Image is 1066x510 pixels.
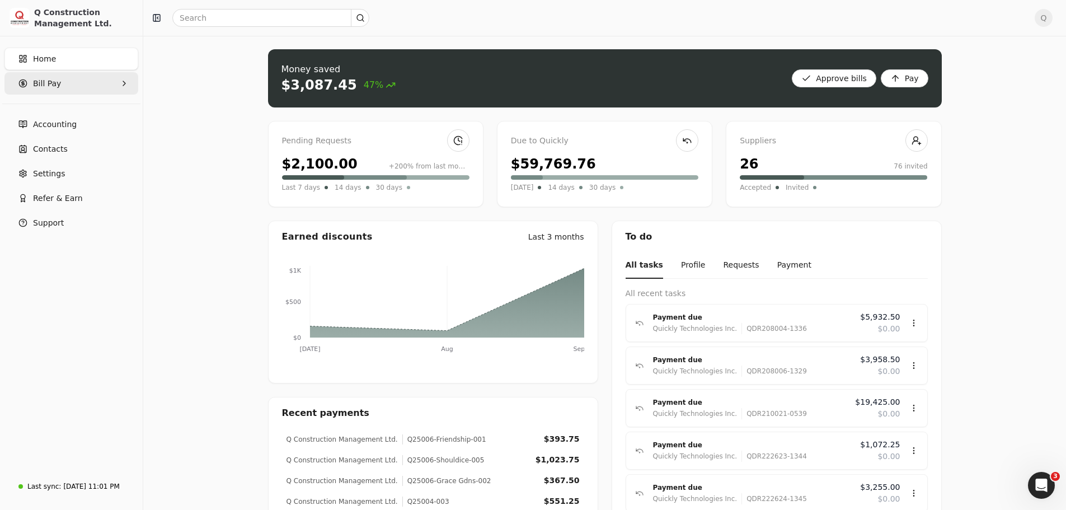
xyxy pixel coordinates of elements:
span: Last 7 days [282,182,321,193]
div: $1,023.75 [536,454,580,466]
div: $367.50 [544,475,580,486]
div: QDR210021-0539 [741,408,807,419]
span: $0.00 [877,408,900,420]
div: QDR222623-1344 [741,451,807,462]
a: Contacts [4,138,138,160]
span: Settings [33,168,65,180]
button: Support [4,212,138,234]
a: Home [4,48,138,70]
span: Contacts [33,143,68,155]
span: [DATE] [511,182,534,193]
a: Settings [4,162,138,185]
div: Quickly Technologies Inc. [653,408,738,419]
div: Payment due [653,482,852,493]
div: Suppliers [740,135,927,147]
span: Support [33,217,64,229]
div: 76 invited [894,161,927,171]
button: Requests [723,252,759,279]
div: Q Construction Management Ltd. [287,434,398,445]
div: Payment due [653,397,847,408]
div: Q Construction Management Ltd. [287,455,398,465]
div: Due to Quickly [511,135,698,147]
button: Payment [777,252,811,279]
button: Refer & Earn [4,187,138,209]
div: Last sync: [27,481,61,492]
span: 30 days [376,182,402,193]
div: Recent payments [269,397,598,429]
div: $2,100.00 [282,154,358,174]
div: Payment due [653,439,852,451]
div: All recent tasks [626,288,928,300]
span: 30 days [589,182,616,193]
span: Invited [786,182,809,193]
span: 3 [1051,472,1060,481]
div: Quickly Technologies Inc. [653,493,738,504]
span: Accounting [33,119,77,130]
div: Payment due [653,312,852,323]
div: Q25004-003 [402,497,449,507]
div: $59,769.76 [511,154,596,174]
div: [DATE] 11:01 PM [63,481,119,492]
tspan: [DATE] [299,345,320,353]
span: Home [33,53,56,65]
span: $19,425.00 [855,396,900,408]
tspan: Aug [441,345,453,353]
div: QDR208006-1329 [741,366,807,377]
span: $5,932.50 [860,311,900,323]
span: $0.00 [877,366,900,377]
div: Quickly Technologies Inc. [653,451,738,462]
div: Q Construction Management Ltd. [34,7,133,29]
span: $0.00 [877,493,900,505]
div: Q Construction Management Ltd. [287,497,398,507]
button: All tasks [626,252,663,279]
div: $3,087.45 [281,76,357,94]
span: $3,255.00 [860,481,900,493]
button: Approve bills [792,69,876,87]
button: Pay [881,69,928,87]
span: Accepted [740,182,771,193]
div: 26 [740,154,758,174]
tspan: $1K [289,267,301,274]
tspan: Sep [573,345,585,353]
tspan: $0 [293,334,301,341]
div: Payment due [653,354,852,366]
div: Q Construction Management Ltd. [287,476,398,486]
div: $393.75 [544,433,580,445]
div: +200% from last month [389,161,469,171]
iframe: Intercom live chat [1028,472,1055,499]
input: Search [172,9,369,27]
div: Q25006-Shouldice-005 [402,455,485,465]
span: $3,958.50 [860,354,900,366]
div: To do [612,221,941,252]
button: Q [1035,9,1053,27]
div: Pending Requests [282,135,469,147]
div: QDR222624-1345 [741,493,807,504]
button: Bill Pay [4,72,138,95]
span: $1,072.25 [860,439,900,451]
div: Money saved [281,63,396,76]
div: Q25006-Friendship-001 [402,434,486,445]
span: 47% [364,78,396,92]
a: Accounting [4,113,138,135]
span: Bill Pay [33,78,61,90]
a: Last sync:[DATE] 11:01 PM [4,476,138,497]
div: Earned discounts [282,230,373,244]
span: $0.00 [877,323,900,335]
div: Last 3 months [528,231,584,243]
div: Quickly Technologies Inc. [653,323,738,334]
div: $551.25 [544,495,580,507]
span: 14 days [335,182,361,193]
button: Profile [681,252,706,279]
span: Refer & Earn [33,193,83,204]
span: 14 days [548,182,574,193]
img: 3171ca1f-602b-4dfe-91f0-0ace091e1481.jpeg [10,8,30,28]
div: QDR208004-1336 [741,323,807,334]
span: $0.00 [877,451,900,462]
tspan: $500 [285,298,301,306]
div: Quickly Technologies Inc. [653,366,738,377]
div: Q25006-Grace Gdns-002 [402,476,491,486]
